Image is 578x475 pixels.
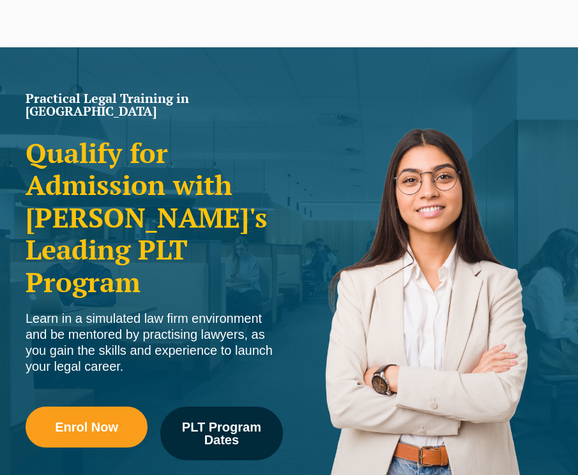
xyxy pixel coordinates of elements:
[55,421,118,433] span: Enrol Now
[160,407,282,460] a: PLT Program Dates
[26,92,283,118] h1: Practical Legal Training in [GEOGRAPHIC_DATA]
[26,311,283,375] div: Learn in a simulated law firm environment and be mentored by practising lawyers, as you gain the ...
[169,421,273,446] span: PLT Program Dates
[26,407,148,448] a: Enrol Now
[26,137,283,298] h2: Qualify for Admission with [PERSON_NAME]'s Leading PLT Program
